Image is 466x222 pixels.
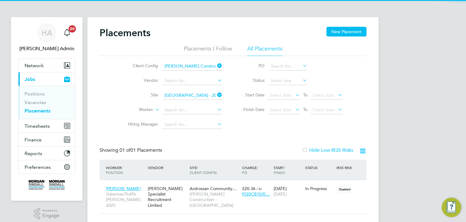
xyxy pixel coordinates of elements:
[25,63,44,68] span: Network
[19,147,75,160] button: Reports
[274,165,285,175] span: / Finish
[18,23,75,52] a: HA[PERSON_NAME] Admin
[305,186,334,191] div: In Progress
[188,162,241,178] div: Site
[25,137,42,143] span: Finance
[237,92,265,98] label: Start Date
[242,191,270,197] span: P/20CB10/0…
[19,72,75,86] button: Jobs
[120,147,162,153] span: 01 Placements
[25,164,51,170] span: Preferences
[336,185,353,193] span: Disabled
[184,45,232,56] li: Placements I Follow
[301,91,309,99] span: To
[272,183,304,200] div: [DATE]
[312,92,334,98] span: Select date
[34,208,60,220] a: Powered byEngage
[123,121,158,127] label: Hiring Manager
[25,99,46,105] a: Vacancies
[237,78,265,83] label: Status
[25,123,50,129] span: Timesheets
[242,186,255,191] span: £20.36
[29,180,65,190] img: morgansindall-logo-retina.png
[106,165,123,175] span: / Position
[146,183,188,211] div: [PERSON_NAME] Specialist Recruitment Limited
[241,162,272,178] div: Charge
[190,191,239,208] span: [PERSON_NAME] Construction - [GEOGRAPHIC_DATA]
[19,119,75,133] button: Timesheets
[162,120,222,129] input: Search for...
[301,106,309,113] span: To
[269,77,307,85] input: Select one
[162,77,222,85] input: Search for...
[270,92,292,98] span: Select date
[18,45,75,52] span: Hays Admin
[335,162,356,173] div: IR35 Risk
[120,147,130,153] span: 01 of
[11,17,83,201] nav: Main navigation
[257,186,262,191] span: / hr
[42,208,59,213] span: Powered by
[162,62,222,71] input: Search for...
[247,45,282,56] li: All Placements
[118,107,153,113] label: Worker
[237,63,265,68] label: PO
[19,86,75,119] div: Jobs
[25,91,45,97] a: Positions
[269,62,307,71] input: Search for...
[123,92,158,98] label: Site
[106,191,145,208] span: Gateman/Traffic [PERSON_NAME] 2025
[100,27,150,39] h2: Placements
[18,180,75,190] a: Go to home page
[190,186,237,191] span: Ardrossan Community…
[25,76,35,82] span: Jobs
[270,107,292,113] span: Select date
[302,147,353,153] label: Hide Low IR35 Risks
[25,108,50,114] a: Placements
[326,27,366,36] button: New Placement
[104,182,366,188] a: [PERSON_NAME]Gateman/Traffic [PERSON_NAME] 2025[PERSON_NAME] Specialist Recruitment LimitedArdros...
[100,147,163,154] div: Showing
[42,213,59,218] span: Engage
[237,107,265,112] label: Finish Date
[19,59,75,72] button: Network
[242,165,258,175] span: / PO
[274,191,287,197] span: [DATE]
[123,63,158,68] label: Client Config
[106,186,141,191] span: [PERSON_NAME]
[304,162,335,173] div: Status
[162,106,222,114] input: Search for...
[272,162,304,178] div: Start
[25,151,42,156] span: Reports
[146,162,188,173] div: Vendor
[19,160,75,174] button: Preferences
[442,198,461,217] button: Engage Resource Center
[42,29,52,37] span: HA
[61,23,73,43] a: 20
[190,165,217,175] span: / Client Config
[123,78,158,83] label: Vendor
[69,25,76,33] span: 20
[104,162,146,178] div: Worker
[19,133,75,146] button: Finance
[312,107,334,113] span: Select date
[162,91,222,100] input: Search for...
